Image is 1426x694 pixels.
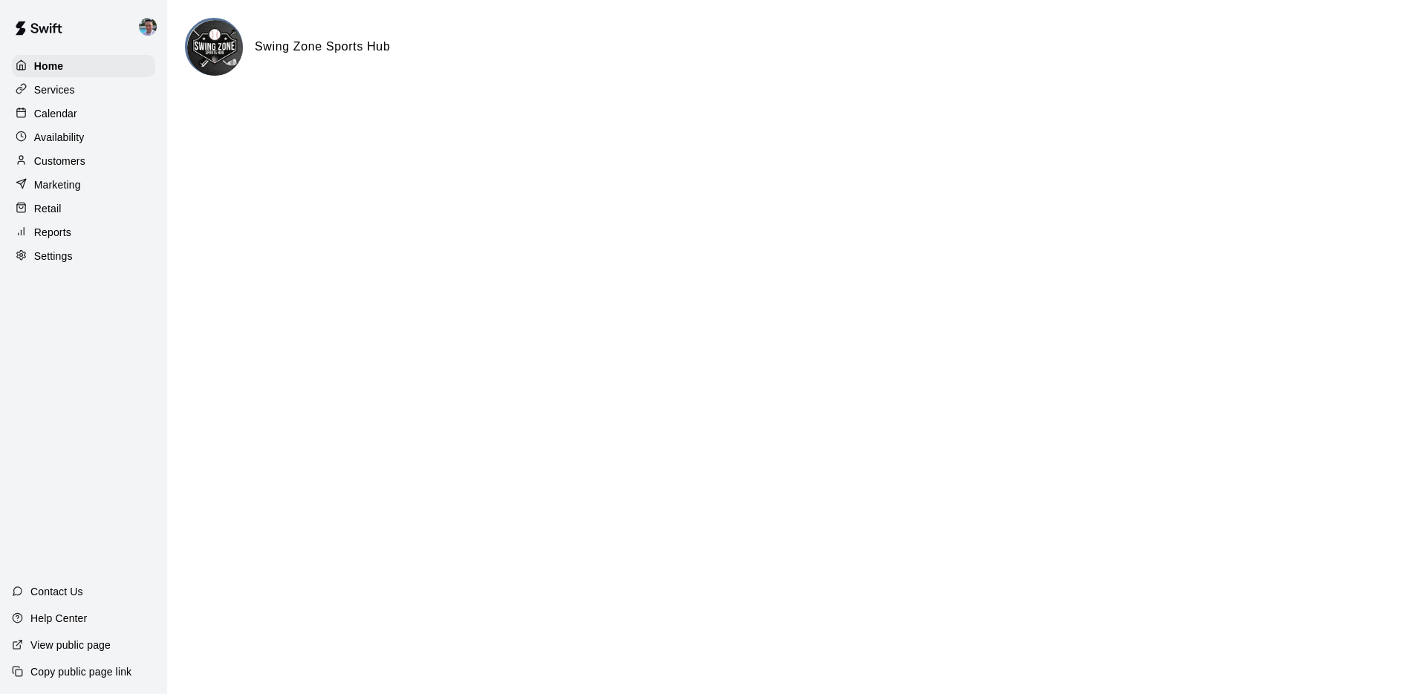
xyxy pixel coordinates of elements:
p: Help Center [30,611,87,626]
a: Home [12,55,155,77]
p: Customers [34,154,85,168]
a: Calendar [12,102,155,125]
a: Reports [12,221,155,243]
p: Retail [34,201,62,216]
p: Contact Us [30,584,83,599]
a: Marketing [12,174,155,196]
p: Home [34,59,64,73]
a: Settings [12,245,155,267]
a: Retail [12,197,155,220]
p: Reports [34,225,71,240]
p: View public page [30,638,111,652]
img: Swing Zone Sports Hub logo [187,20,243,76]
p: Availability [34,130,85,145]
img: Ryan Goehring [139,18,157,36]
a: Customers [12,150,155,172]
p: Marketing [34,177,81,192]
div: Ryan Goehring [136,12,167,42]
p: Settings [34,249,73,263]
h6: Swing Zone Sports Hub [255,37,390,56]
a: Availability [12,126,155,148]
p: Calendar [34,106,77,121]
p: Copy public page link [30,664,131,679]
p: Services [34,82,75,97]
a: Services [12,79,155,101]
